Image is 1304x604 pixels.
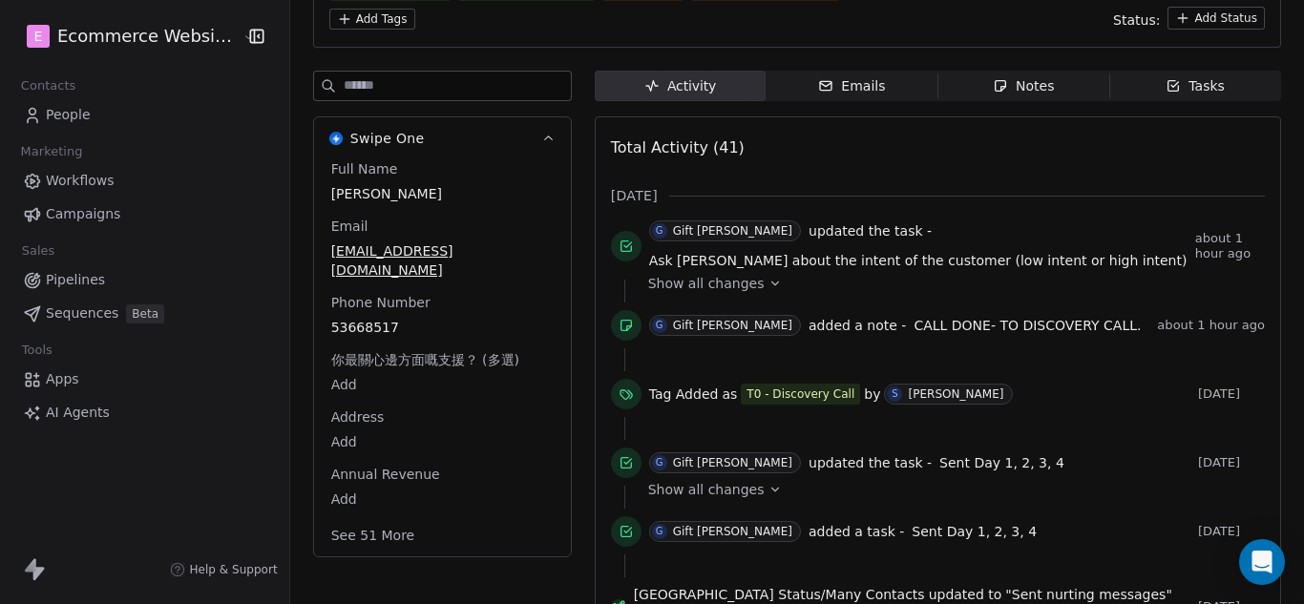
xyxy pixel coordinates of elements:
[809,221,932,240] span: updated the task -
[649,385,719,404] span: Tag Added
[818,76,885,96] div: Emails
[15,264,274,296] a: Pipelines
[809,522,904,541] span: added a task -
[673,456,792,469] div: Gift [PERSON_NAME]
[722,385,737,404] span: as
[1198,524,1265,539] span: [DATE]
[331,375,554,394] span: Add
[939,451,1064,474] a: Sent Day 1, 2, 3, 4
[34,27,43,46] span: E
[126,304,164,323] span: Beta
[1167,7,1265,30] button: Add Status
[809,453,932,472] span: updated the task -
[648,480,1251,499] a: Show all changes
[13,336,60,364] span: Tools
[327,407,389,427] span: Address
[314,117,571,159] button: Swipe OneSwipe One
[673,224,792,238] div: Gift [PERSON_NAME]
[46,303,118,323] span: Sequences
[46,171,115,191] span: Workflows
[23,20,229,52] button: EEcommerce Website Builder
[327,159,402,178] span: Full Name
[331,489,554,509] span: Add
[656,455,663,470] div: G
[1166,76,1225,96] div: Tasks
[327,350,523,369] span: 你最關心邊方面嘅支援？ (多選)
[170,562,277,577] a: Help & Support
[648,274,1251,293] a: Show all changes
[46,204,120,224] span: Campaigns
[329,132,343,145] img: Swipe One
[634,585,925,604] span: [GEOGRAPHIC_DATA] Status/Many Contacts
[1198,386,1265,402] span: [DATE]
[327,217,372,236] span: Email
[327,465,444,484] span: Annual Revenue
[46,403,110,423] span: AI Agents
[15,364,274,395] a: Apps
[747,385,854,403] div: T0 - Discovery Call
[12,137,91,166] span: Marketing
[656,223,663,239] div: G
[1157,318,1265,333] span: about 1 hour ago
[15,165,274,197] a: Workflows
[57,24,238,49] span: Ecommerce Website Builder
[648,274,765,293] span: Show all changes
[1239,539,1285,585] div: Open Intercom Messenger
[864,385,880,404] span: by
[809,316,906,335] span: added a note -
[649,249,1188,272] a: Ask [PERSON_NAME] about the intent of the customer (low intent or high intent)
[914,314,1141,337] a: CALL DONE- TO DISCOVERY CALL.
[1198,455,1265,470] span: [DATE]
[314,159,571,556] div: Swipe OneSwipe One
[939,455,1064,470] span: Sent Day 1, 2, 3, 4
[912,520,1037,543] a: Sent Day 1, 2, 3, 4
[46,270,105,290] span: Pipelines
[327,293,434,312] span: Phone Number
[656,524,663,539] div: G
[611,186,658,205] span: [DATE]
[993,76,1054,96] div: Notes
[331,432,554,451] span: Add
[892,386,897,402] div: S
[914,318,1141,333] span: CALL DONE- TO DISCOVERY CALL.
[12,72,84,100] span: Contacts
[912,524,1037,539] span: Sent Day 1, 2, 3, 4
[189,562,277,577] span: Help & Support
[46,369,79,389] span: Apps
[1195,231,1265,261] span: about 1 hour ago
[15,397,274,428] a: AI Agents
[331,184,554,203] span: [PERSON_NAME]
[649,253,1188,268] span: Ask [PERSON_NAME] about the intent of the customer (low intent or high intent)
[46,105,91,125] span: People
[329,9,415,30] button: Add Tags
[13,237,63,265] span: Sales
[908,387,1003,401] div: [PERSON_NAME]
[648,480,765,499] span: Show all changes
[331,318,554,337] span: 53668517
[673,525,792,538] div: Gift [PERSON_NAME]
[15,198,274,230] a: Campaigns
[320,518,427,552] button: See 51 More
[611,138,745,156] span: Total Activity (41)
[673,319,792,332] div: Gift [PERSON_NAME]
[15,99,274,131] a: People
[929,585,1002,604] span: updated to
[656,318,663,333] div: G
[15,298,274,329] a: SequencesBeta
[350,129,425,148] span: Swipe One
[1005,585,1172,604] span: "Sent nurting messages"
[1113,10,1160,30] span: Status:
[331,241,554,280] span: [EMAIL_ADDRESS][DOMAIN_NAME]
